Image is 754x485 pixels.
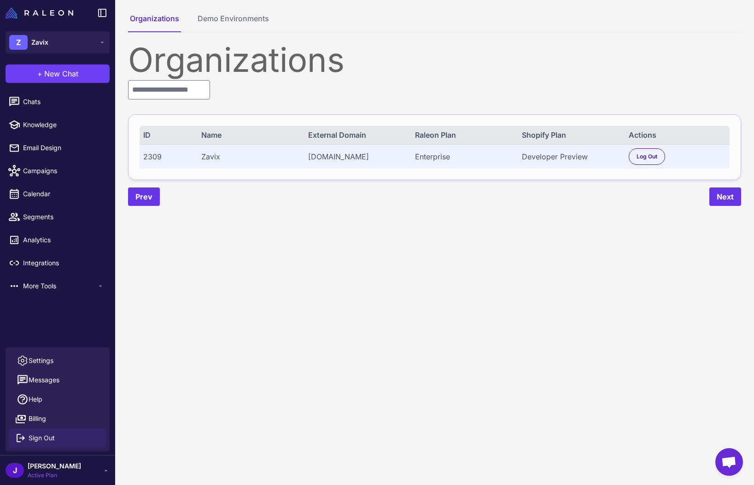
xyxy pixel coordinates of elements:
div: 2309 [143,151,192,162]
span: Analytics [23,235,104,245]
a: Raleon Logo [6,7,77,18]
div: ID [143,129,192,140]
div: External Domain [308,129,405,140]
div: [DOMAIN_NAME] [308,151,405,162]
span: Calendar [23,189,104,199]
div: J [6,463,24,478]
a: Chats [4,92,111,111]
a: Calendar [4,184,111,204]
span: Active Plan [28,471,81,479]
div: Shopify Plan [522,129,619,140]
div: Name [201,129,298,140]
span: Messages [29,375,59,385]
span: Billing [29,414,46,424]
span: [PERSON_NAME] [28,461,81,471]
div: Open chat [715,448,743,476]
span: Sign Out [29,433,55,443]
span: Zavix [31,37,48,47]
span: Knowledge [23,120,104,130]
button: +New Chat [6,64,110,83]
button: Next [709,187,741,206]
span: Settings [29,356,53,366]
button: Messages [9,370,106,390]
div: Raleon Plan [415,129,512,140]
span: + [37,68,42,79]
a: Help [9,390,106,409]
a: Knowledge [4,115,111,134]
span: New Chat [44,68,78,79]
span: Campaigns [23,166,104,176]
button: Organizations [128,13,181,32]
div: Organizations [128,43,741,76]
span: Segments [23,212,104,222]
a: Campaigns [4,161,111,181]
div: Zavix [201,151,298,162]
span: Email Design [23,143,104,153]
span: Integrations [23,258,104,268]
a: Email Design [4,138,111,158]
img: Raleon Logo [6,7,73,18]
span: Help [29,394,42,404]
button: Prev [128,187,160,206]
span: More Tools [23,281,97,291]
div: Enterprise [415,151,512,162]
div: Actions [629,129,726,140]
button: ZZavix [6,31,110,53]
span: Log Out [637,152,657,161]
button: Sign Out [9,428,106,448]
div: Developer Preview [522,151,619,162]
div: Z [9,35,28,50]
span: Chats [23,97,104,107]
button: Demo Environments [196,13,271,32]
a: Segments [4,207,111,227]
a: Integrations [4,253,111,273]
a: Analytics [4,230,111,250]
